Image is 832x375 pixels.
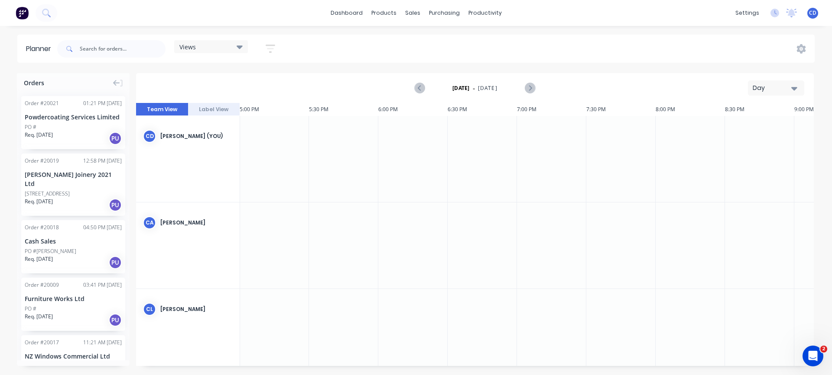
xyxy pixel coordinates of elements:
[464,6,506,19] div: productivity
[452,84,470,92] strong: [DATE]
[25,313,53,321] span: Req. [DATE]
[753,83,793,93] div: Day
[656,103,725,116] div: 8:00 PM
[731,6,764,19] div: settings
[25,237,122,246] div: Cash Sales
[326,6,367,19] a: dashboard
[25,339,59,346] div: Order # 20017
[25,255,53,263] span: Req. [DATE]
[240,103,309,116] div: 5:00 PM
[160,305,233,313] div: [PERSON_NAME]
[401,6,425,19] div: sales
[109,132,122,145] div: PU
[25,281,59,289] div: Order # 20009
[109,256,122,269] div: PU
[25,294,122,303] div: Furniture Works Ltd
[25,305,36,313] div: PO #
[448,103,517,116] div: 6:30 PM
[188,103,240,116] button: Label View
[25,352,122,361] div: NZ Windows Commercial Ltd
[803,346,823,366] iframe: Intercom live chat
[143,216,156,229] div: CA
[25,157,59,165] div: Order # 20019
[160,219,233,227] div: [PERSON_NAME]
[25,190,70,198] div: [STREET_ADDRESS]
[367,6,401,19] div: products
[25,112,122,122] div: Powdercoating Services Limited
[25,247,76,255] div: PO #[PERSON_NAME]
[83,339,122,346] div: 11:21 AM [DATE]
[109,314,122,327] div: PU
[109,199,122,212] div: PU
[25,99,59,107] div: Order # 20021
[179,42,196,51] span: Views
[425,6,464,19] div: purchasing
[525,83,535,93] button: Next page
[415,83,425,93] button: Previous page
[309,103,378,116] div: 5:30 PM
[586,103,656,116] div: 7:30 PM
[478,84,497,92] span: [DATE]
[25,123,36,131] div: PO #
[80,40,166,58] input: Search for orders...
[136,103,188,116] button: Team View
[143,303,156,316] div: CL
[809,9,816,17] span: CD
[517,103,586,116] div: 7:00 PM
[25,131,53,139] span: Req. [DATE]
[820,346,827,353] span: 2
[83,99,122,107] div: 01:21 PM [DATE]
[25,224,59,231] div: Order # 20018
[25,170,122,188] div: [PERSON_NAME] Joinery 2021 Ltd
[143,130,156,143] div: CD
[16,6,29,19] img: Factory
[473,83,475,93] span: -
[24,78,44,87] span: Orders
[378,103,448,116] div: 6:00 PM
[725,103,794,116] div: 8:30 PM
[83,157,122,165] div: 12:58 PM [DATE]
[83,224,122,231] div: 04:50 PM [DATE]
[83,281,122,289] div: 03:41 PM [DATE]
[748,80,804,96] button: Day
[25,198,53,205] span: Req. [DATE]
[26,44,55,54] div: Planner
[160,132,233,140] div: [PERSON_NAME] (You)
